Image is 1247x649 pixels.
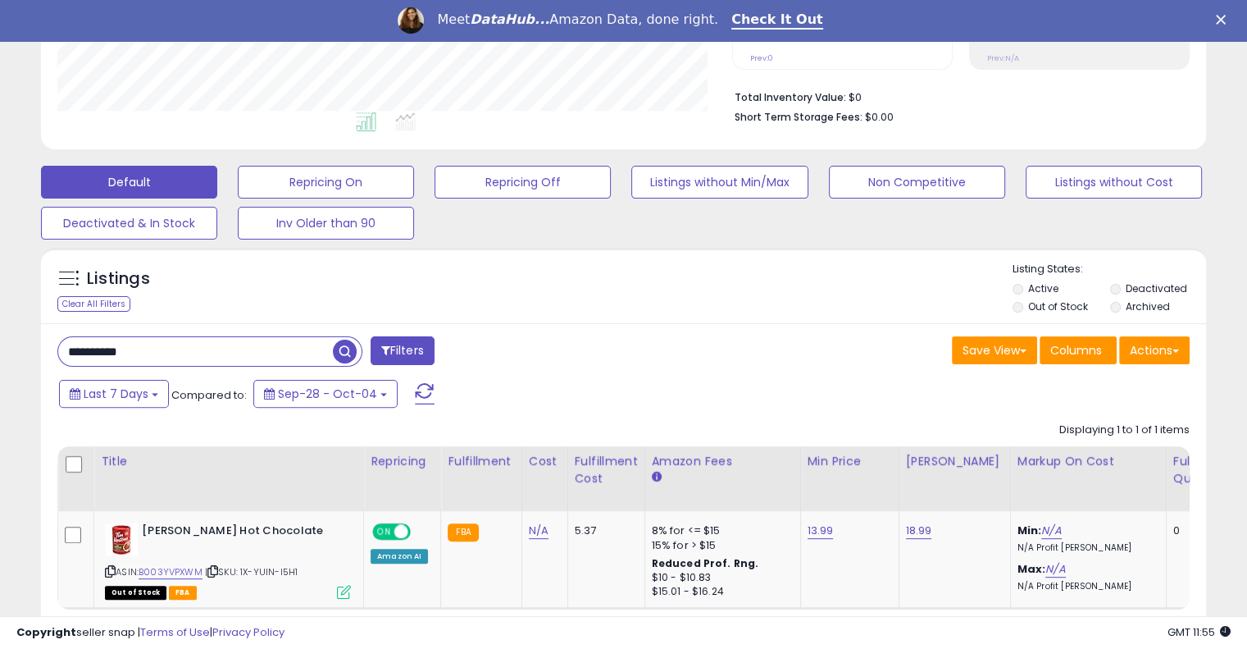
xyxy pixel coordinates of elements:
span: Compared to: [171,387,247,403]
div: $10 - $10.83 [652,571,788,585]
div: Fulfillment [448,453,514,470]
b: Short Term Storage Fees: [735,110,862,124]
div: [PERSON_NAME] [906,453,1004,470]
span: Last 7 Days [84,386,148,402]
a: Check It Out [731,11,823,30]
b: Max: [1017,561,1046,577]
div: Min Price [808,453,892,470]
i: DataHub... [470,11,549,27]
a: Privacy Policy [212,624,284,640]
a: 18.99 [906,523,932,539]
label: Active [1028,281,1058,295]
div: Repricing [371,453,434,470]
div: 5.37 [575,523,632,538]
p: Listing States: [1013,262,1206,277]
button: Filters [371,336,435,365]
div: Meet Amazon Data, done right. [437,11,718,28]
div: Clear All Filters [57,296,130,312]
small: Prev: N/A [987,53,1019,63]
label: Deactivated [1125,281,1186,295]
div: seller snap | | [16,625,284,641]
a: Terms of Use [140,624,210,640]
small: FBA [448,523,478,542]
div: Fulfillment Cost [575,453,638,487]
span: All listings that are currently out of stock and unavailable for purchase on Amazon [105,586,166,600]
label: Out of Stock [1028,299,1088,313]
div: Cost [529,453,561,470]
div: Fulfillable Quantity [1173,453,1230,487]
p: N/A Profit [PERSON_NAME] [1017,542,1154,554]
b: Reduced Prof. Rng. [652,556,759,570]
div: Amazon Fees [652,453,794,470]
div: ASIN: [105,523,351,598]
div: Markup on Cost [1017,453,1159,470]
img: Profile image for Georgie [398,7,424,34]
button: Listings without Min/Max [631,166,808,199]
button: Repricing Off [435,166,611,199]
a: N/A [529,523,548,539]
button: Last 7 Days [59,380,169,408]
button: Columns [1040,336,1117,364]
a: N/A [1045,561,1065,578]
button: Sep-28 - Oct-04 [253,380,398,408]
div: Displaying 1 to 1 of 1 items [1059,423,1190,438]
button: Listings without Cost [1026,166,1202,199]
li: $0 [735,86,1177,106]
img: 41YKGzmLE7L._SL40_.jpg [105,523,138,556]
a: N/A [1041,523,1061,539]
th: The percentage added to the cost of goods (COGS) that forms the calculator for Min & Max prices. [1010,446,1166,511]
label: Archived [1125,299,1169,313]
a: 13.99 [808,523,834,539]
small: Amazon Fees. [652,470,662,485]
div: 15% for > $15 [652,538,788,553]
span: OFF [408,524,435,538]
a: B003YVPXWM [139,565,203,579]
button: Inv Older than 90 [238,207,414,240]
b: [PERSON_NAME] Hot Chocolate [142,523,341,543]
div: Title [101,453,357,470]
div: 0 [1173,523,1224,538]
small: Prev: 0 [750,53,773,63]
button: Save View [952,336,1037,364]
div: $15.01 - $16.24 [652,585,788,599]
button: Actions [1119,336,1190,364]
strong: Copyright [16,624,76,640]
button: Repricing On [238,166,414,199]
button: Deactivated & In Stock [41,207,217,240]
div: Close [1216,15,1232,25]
span: Sep-28 - Oct-04 [278,386,377,402]
button: Non Competitive [829,166,1005,199]
h5: Listings [87,267,150,290]
span: 2025-10-13 11:55 GMT [1167,624,1231,640]
div: Amazon AI [371,549,428,564]
p: N/A Profit [PERSON_NAME] [1017,581,1154,592]
span: Columns [1050,342,1102,359]
b: Min: [1017,523,1042,538]
b: Total Inventory Value: [735,90,846,104]
span: | SKU: 1X-YUIN-I5H1 [205,565,298,578]
div: 8% for <= $15 [652,523,788,538]
button: Default [41,166,217,199]
span: $0.00 [865,109,894,125]
span: FBA [169,586,197,600]
span: ON [374,524,394,538]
